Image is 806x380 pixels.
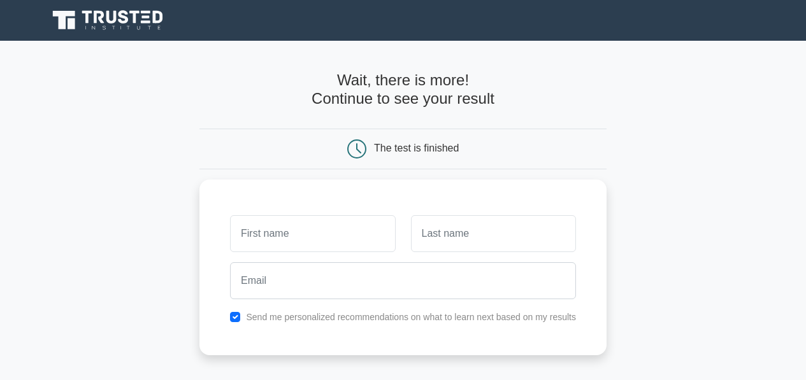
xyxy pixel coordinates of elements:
[199,71,607,108] h4: Wait, there is more! Continue to see your result
[230,215,395,252] input: First name
[230,262,576,299] input: Email
[246,312,576,322] label: Send me personalized recommendations on what to learn next based on my results
[374,143,459,153] div: The test is finished
[411,215,576,252] input: Last name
